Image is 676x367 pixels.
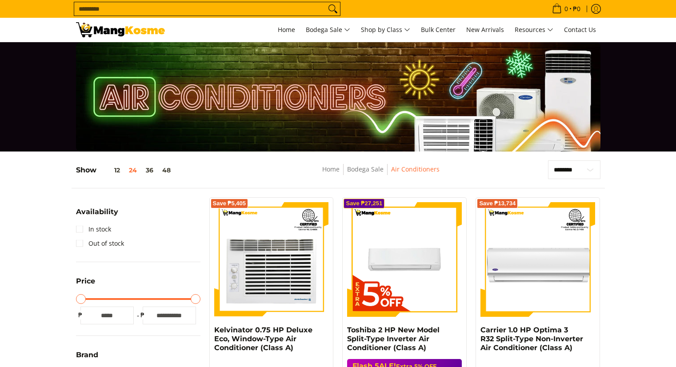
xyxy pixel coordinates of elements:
[124,167,141,174] button: 24
[346,201,382,206] span: Save ₱27,251
[138,311,147,319] span: ₱
[96,167,124,174] button: 12
[76,222,111,236] a: In stock
[462,18,508,42] a: New Arrivals
[564,25,596,34] span: Contact Us
[278,25,295,34] span: Home
[76,278,95,291] summary: Open
[480,202,595,317] img: Carrier 1.0 HP Optima 3 R32 Split-Type Non-Inverter Air Conditioner (Class A)
[76,311,85,319] span: ₱
[356,18,415,42] a: Shop by Class
[174,18,600,42] nav: Main Menu
[141,167,158,174] button: 36
[306,24,350,36] span: Bodega Sale
[257,164,504,184] nav: Breadcrumbs
[326,2,340,16] button: Search
[347,165,384,173] a: Bodega Sale
[273,18,300,42] a: Home
[416,18,460,42] a: Bulk Center
[76,208,118,222] summary: Open
[421,25,456,34] span: Bulk Center
[560,18,600,42] a: Contact Us
[515,24,553,36] span: Resources
[76,278,95,285] span: Price
[213,201,246,206] span: Save ₱5,405
[76,351,98,365] summary: Open
[214,202,329,317] img: Kelvinator 0.75 HP Deluxe Eco, Window-Type Air Conditioner (Class A)
[158,167,175,174] button: 48
[76,22,165,37] img: Bodega Sale Aircon l Mang Kosme: Home Appliances Warehouse Sale
[391,165,440,173] a: Air Conditioners
[347,202,462,317] img: Toshiba 2 HP New Model Split-Type Inverter Air Conditioner (Class A)
[466,25,504,34] span: New Arrivals
[322,165,340,173] a: Home
[76,351,98,359] span: Brand
[480,326,583,352] a: Carrier 1.0 HP Optima 3 R32 Split-Type Non-Inverter Air Conditioner (Class A)
[563,6,569,12] span: 0
[479,201,516,206] span: Save ₱13,734
[347,326,440,352] a: Toshiba 2 HP New Model Split-Type Inverter Air Conditioner (Class A)
[76,166,175,175] h5: Show
[572,6,582,12] span: ₱0
[214,326,312,352] a: Kelvinator 0.75 HP Deluxe Eco, Window-Type Air Conditioner (Class A)
[301,18,355,42] a: Bodega Sale
[510,18,558,42] a: Resources
[76,208,118,215] span: Availability
[549,4,583,14] span: •
[361,24,410,36] span: Shop by Class
[76,236,124,251] a: Out of stock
